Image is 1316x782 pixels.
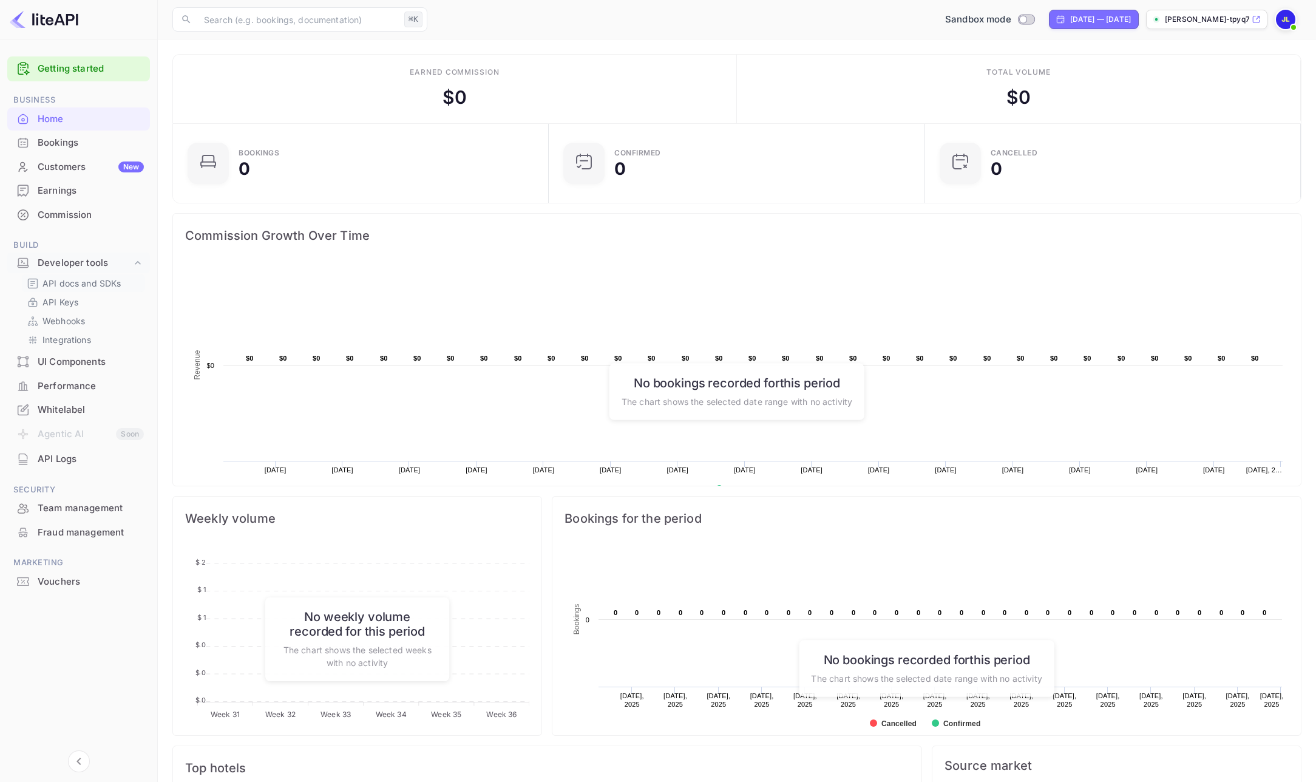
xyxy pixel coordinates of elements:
[808,609,812,616] text: 0
[7,447,150,471] div: API Logs
[195,668,206,677] tspan: $ 0
[7,155,150,179] div: CustomersNew
[410,67,500,78] div: Earned commission
[49,72,109,80] div: Domain Overview
[1219,609,1223,616] text: 0
[1155,609,1158,616] text: 0
[1133,609,1136,616] text: 0
[586,616,589,624] text: 0
[1068,609,1071,616] text: 0
[7,483,150,497] span: Security
[715,355,723,362] text: $0
[1049,10,1139,29] div: Click to change the date range period
[193,350,202,379] text: Revenue
[548,355,555,362] text: $0
[1251,355,1259,362] text: $0
[983,355,991,362] text: $0
[849,355,857,362] text: $0
[42,296,78,308] p: API Keys
[7,179,150,203] div: Earnings
[376,710,407,719] tspan: Week 34
[1184,355,1192,362] text: $0
[431,710,461,719] tspan: Week 35
[7,93,150,107] span: Business
[38,160,144,174] div: Customers
[7,375,150,398] div: Performance
[7,497,150,520] div: Team management
[480,355,488,362] text: $0
[1241,609,1244,616] text: 0
[1025,609,1028,616] text: 0
[22,274,145,292] div: API docs and SDKs
[239,160,250,177] div: 0
[811,652,1042,667] h6: No bookings recorded for this period
[313,355,321,362] text: $0
[7,131,150,154] a: Bookings
[635,609,639,616] text: 0
[38,526,144,540] div: Fraud management
[27,277,140,290] a: API docs and SDKs
[622,375,852,390] h6: No bookings recorded for this period
[943,719,980,728] text: Confirmed
[614,160,626,177] div: 0
[38,184,144,198] div: Earnings
[38,208,144,222] div: Commission
[748,355,756,362] text: $0
[816,355,824,362] text: $0
[744,609,747,616] text: 0
[940,13,1039,27] div: Switch to Production mode
[404,12,422,27] div: ⌘K
[600,466,622,474] text: [DATE]
[38,501,144,515] div: Team management
[945,13,1011,27] span: Sandbox mode
[682,355,690,362] text: $0
[873,609,877,616] text: 0
[7,521,150,545] div: Fraud management
[787,609,790,616] text: 0
[7,350,150,374] div: UI Components
[881,719,917,728] text: Cancelled
[246,355,254,362] text: $0
[1118,355,1125,362] text: $0
[265,466,287,474] text: [DATE]
[949,355,957,362] text: $0
[7,107,150,131] div: Home
[1263,609,1266,616] text: 0
[868,466,890,474] text: [DATE]
[399,466,421,474] text: [DATE]
[321,710,351,719] tspan: Week 33
[572,604,581,635] text: Bookings
[782,355,790,362] text: $0
[666,466,688,474] text: [DATE]
[1139,692,1163,708] text: [DATE], 2025
[380,355,388,362] text: $0
[38,403,144,417] div: Whitelabel
[614,355,622,362] text: $0
[1046,609,1050,616] text: 0
[648,355,656,362] text: $0
[123,70,132,80] img: tab_keywords_by_traffic_grey.svg
[279,355,287,362] text: $0
[1053,692,1077,708] text: [DATE], 2025
[1165,14,1249,25] p: [PERSON_NAME]-tpyq7.nuit...
[1276,10,1295,29] img: Jeff Leslie
[581,355,589,362] text: $0
[620,692,644,708] text: [DATE], 2025
[185,226,1289,245] span: Commission Growth Over Time
[19,19,29,29] img: logo_orange.svg
[793,692,817,708] text: [DATE], 2025
[663,692,687,708] text: [DATE], 2025
[707,692,731,708] text: [DATE], 2025
[1198,609,1201,616] text: 0
[657,609,660,616] text: 0
[1050,355,1058,362] text: $0
[413,355,421,362] text: $0
[38,136,144,150] div: Bookings
[700,609,704,616] text: 0
[734,466,756,474] text: [DATE]
[7,253,150,274] div: Developer tools
[10,10,78,29] img: LiteAPI logo
[938,609,941,616] text: 0
[277,644,438,669] p: The chart shows the selected weeks with no activity
[1069,466,1091,474] text: [DATE]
